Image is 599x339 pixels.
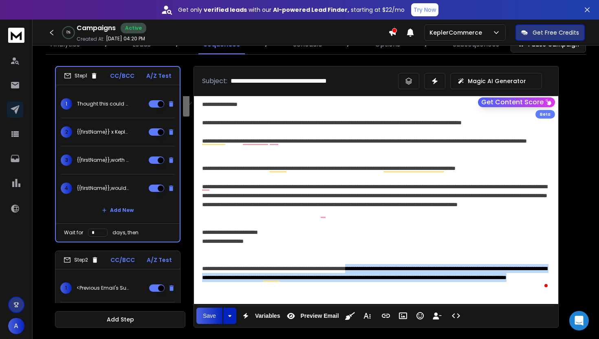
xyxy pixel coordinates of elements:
button: Get Free Credits [515,24,585,41]
strong: AI-powered Lead Finder, [273,6,349,14]
p: Subject: [202,76,227,86]
p: Get only with our starting at $22/mo [178,6,405,14]
p: KeplerCommerce [429,29,485,37]
div: Step 2 [64,256,99,264]
span: 2 [61,126,72,138]
p: CC/BCC [110,256,135,264]
button: Emoticons [412,308,428,324]
button: Save [196,308,222,324]
p: {{firstName}},would this lift {{companyName}}’s revenue? [77,185,129,192]
div: Beta [535,110,555,119]
span: Variables [253,313,282,319]
p: 0 % [66,30,70,35]
button: Add Step [55,311,185,328]
div: Open Intercom Messenger [569,311,589,330]
span: 4 [61,183,72,194]
div: Active [121,23,146,33]
p: CC/BCC [110,72,134,80]
button: Code View [448,308,464,324]
h1: Campaigns [77,23,116,33]
div: Step 1 [64,72,98,79]
p: Get Free Credits [533,29,579,37]
p: <Previous Email's Subject> [77,285,129,291]
button: Insert Image (⌘P) [395,308,411,324]
button: A [8,318,24,334]
button: Insert Link (⌘K) [378,308,394,324]
p: [DATE] 04:20 PM [106,35,145,42]
button: Clean HTML [342,308,358,324]
button: Insert Unsubscribe Link [429,308,445,324]
p: {{firstName}} x KeplerCommerce - intro [77,129,129,135]
span: 1 [61,98,72,110]
button: Preview Email [283,308,340,324]
span: Preview Email [299,313,340,319]
p: A/Z Test [147,256,172,264]
div: To enrich screen reader interactions, please activate Accessibility in Grammarly extension settings [194,96,558,299]
button: Get Content Score [478,97,555,107]
button: Variables [238,308,282,324]
img: logo [8,28,24,43]
li: Step1CC/BCCA/Z Test1Thought this could help {{companyName}}2{{firstName}} x KeplerCommerce - intr... [55,66,181,242]
button: Magic AI Generator [450,73,542,89]
p: Magic AI Generator [468,77,526,85]
p: {{firstName}},worth a look? [77,157,129,163]
p: Wait for [64,229,83,236]
button: More Text [359,308,375,324]
p: Try Now [414,6,436,14]
p: Thought this could help {{companyName}} [77,101,129,107]
span: 1 [60,282,72,294]
button: Try Now [411,3,438,16]
strong: verified leads [204,6,247,14]
p: A/Z Test [146,72,172,80]
p: days, then [112,229,139,236]
span: 3 [61,154,72,166]
p: Created At: [77,36,104,42]
button: Add New [95,202,140,218]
